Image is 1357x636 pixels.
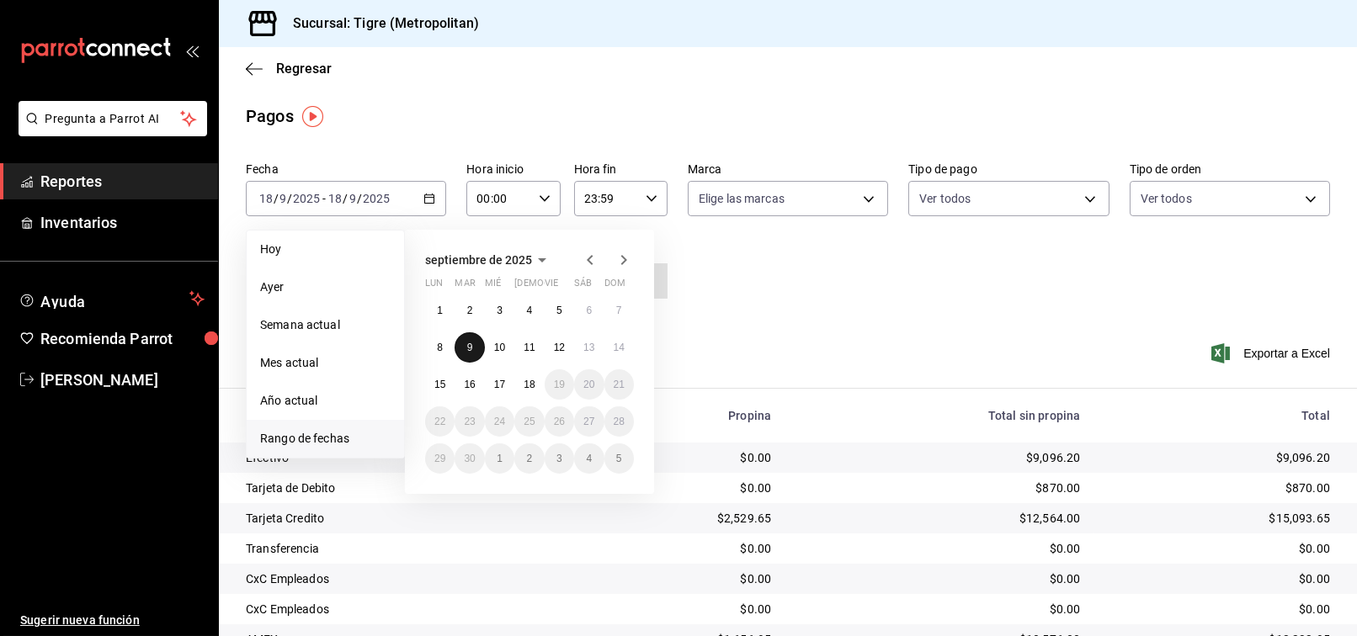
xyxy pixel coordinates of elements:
button: 5 de septiembre de 2025 [545,295,574,326]
button: septiembre de 2025 [425,250,552,270]
button: 13 de septiembre de 2025 [574,332,604,363]
span: - [322,192,326,205]
button: 10 de septiembre de 2025 [485,332,514,363]
abbr: 10 de septiembre de 2025 [494,342,505,353]
abbr: 6 de septiembre de 2025 [586,305,592,316]
div: CxC Empleados [246,601,561,617]
span: Año actual [260,392,391,410]
label: Hora fin [574,164,668,176]
abbr: 4 de septiembre de 2025 [527,305,533,316]
div: $0.00 [1107,570,1330,587]
input: ---- [362,192,391,205]
abbr: 29 de septiembre de 2025 [434,453,445,464]
button: 1 de octubre de 2025 [485,443,514,474]
abbr: 9 de septiembre de 2025 [467,342,473,353]
button: 3 de octubre de 2025 [545,443,574,474]
div: $0.00 [798,570,1080,587]
abbr: 13 de septiembre de 2025 [583,342,594,353]
span: Regresar [276,61,332,77]
button: Pregunta a Parrot AI [19,101,207,136]
img: Tooltip marker [302,106,323,127]
abbr: 18 de septiembre de 2025 [524,379,535,390]
abbr: lunes [425,278,443,295]
abbr: domingo [604,278,625,295]
abbr: sábado [574,278,592,295]
label: Fecha [246,164,446,176]
button: 6 de septiembre de 2025 [574,295,604,326]
input: -- [258,192,274,205]
abbr: 17 de septiembre de 2025 [494,379,505,390]
button: 4 de octubre de 2025 [574,443,604,474]
span: Mes actual [260,354,391,372]
div: $15,093.65 [1107,510,1330,527]
abbr: 5 de octubre de 2025 [616,453,622,464]
div: Tarjeta Credito [246,510,561,527]
button: 27 de septiembre de 2025 [574,406,604,437]
button: 30 de septiembre de 2025 [455,443,484,474]
span: Semana actual [260,316,391,334]
span: / [287,192,292,205]
div: $0.00 [588,570,771,587]
abbr: 1 de octubre de 2025 [497,453,503,464]
button: 3 de septiembre de 2025 [485,295,514,326]
input: -- [327,192,343,205]
span: Inventarios [40,211,205,234]
span: Pregunta a Parrot AI [45,110,181,128]
div: $0.00 [798,601,1080,617]
span: Ver todos [919,190,971,207]
button: 2 de octubre de 2025 [514,443,544,474]
span: / [343,192,348,205]
button: 25 de septiembre de 2025 [514,406,544,437]
abbr: 23 de septiembre de 2025 [464,416,475,427]
abbr: 25 de septiembre de 2025 [524,416,535,427]
div: Total sin propina [798,409,1080,422]
abbr: 27 de septiembre de 2025 [583,416,594,427]
abbr: 11 de septiembre de 2025 [524,342,535,353]
abbr: 21 de septiembre de 2025 [614,379,625,390]
input: -- [279,192,287,205]
div: $0.00 [1107,540,1330,557]
div: $9,096.20 [798,449,1080,466]
label: Tipo de pago [908,164,1109,176]
abbr: martes [455,278,475,295]
abbr: 8 de septiembre de 2025 [437,342,443,353]
span: Hoy [260,241,391,258]
span: Ayer [260,278,391,296]
abbr: 14 de septiembre de 2025 [614,342,625,353]
button: 16 de septiembre de 2025 [455,369,484,400]
button: 11 de septiembre de 2025 [514,332,544,363]
div: Tarjeta de Debito [246,480,561,496]
abbr: viernes [545,278,558,295]
abbr: 12 de septiembre de 2025 [554,342,565,353]
button: Exportar a Excel [1215,343,1330,363]
div: $0.00 [588,540,771,557]
label: Marca [688,164,888,176]
div: Pagos [246,103,294,129]
abbr: 16 de septiembre de 2025 [464,379,475,390]
div: $2,529.65 [588,510,771,527]
span: Sugerir nueva función [20,612,205,629]
button: 4 de septiembre de 2025 [514,295,544,326]
span: [PERSON_NAME] [40,368,205,391]
div: $870.00 [798,480,1080,496]
div: $0.00 [588,601,771,617]
span: Rango de fechas [260,430,391,448]
span: / [357,192,362,205]
abbr: 15 de septiembre de 2025 [434,379,445,390]
button: 15 de septiembre de 2025 [425,369,455,400]
abbr: 4 de octubre de 2025 [586,453,592,464]
button: 24 de septiembre de 2025 [485,406,514,437]
button: 19 de septiembre de 2025 [545,369,574,400]
span: Ayuda [40,289,183,309]
h3: Sucursal: Tigre (Metropolitan) [279,13,479,34]
abbr: jueves [514,278,614,295]
button: open_drawer_menu [185,44,199,57]
abbr: miércoles [485,278,501,295]
label: Hora inicio [466,164,560,176]
button: 29 de septiembre de 2025 [425,443,455,474]
abbr: 28 de septiembre de 2025 [614,416,625,427]
span: Reportes [40,170,205,193]
button: 12 de septiembre de 2025 [545,332,574,363]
